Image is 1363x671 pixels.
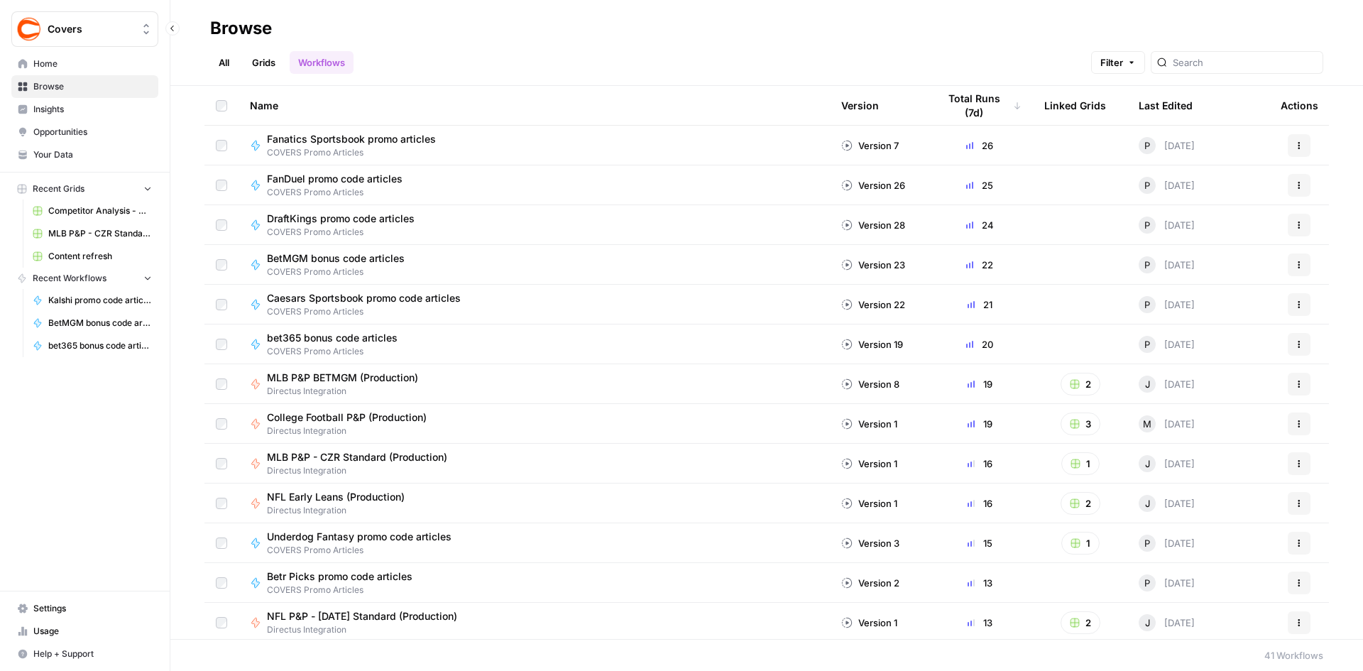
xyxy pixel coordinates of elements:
[841,138,899,153] div: Version 7
[11,268,158,289] button: Recent Workflows
[1139,86,1193,125] div: Last Edited
[1144,138,1150,153] span: P
[250,609,819,636] a: NFL P&P - [DATE] Standard (Production)Directus Integration
[841,536,899,550] div: Version 3
[1061,413,1100,435] button: 3
[938,138,1022,153] div: 26
[250,331,819,358] a: bet365 bonus code articlesCOVERS Promo Articles
[1061,532,1100,555] button: 1
[1061,373,1100,395] button: 2
[938,298,1022,312] div: 21
[16,16,42,42] img: Covers Logo
[1144,536,1150,550] span: P
[267,331,398,345] span: bet365 bonus code articles
[1144,298,1150,312] span: P
[1281,86,1318,125] div: Actions
[33,80,152,93] span: Browse
[267,410,427,425] span: College Football P&P (Production)
[267,132,436,146] span: Fanatics Sportsbook promo articles
[841,576,899,590] div: Version 2
[267,172,403,186] span: FanDuel promo code articles
[938,218,1022,232] div: 24
[250,450,819,477] a: MLB P&P - CZR Standard (Production)Directus Integration
[250,530,819,557] a: Underdog Fantasy promo code articlesCOVERS Promo Articles
[48,204,152,217] span: Competitor Analysis - URL Specific Grid
[267,385,429,398] span: Directus Integration
[841,86,879,125] div: Version
[841,178,905,192] div: Version 26
[290,51,354,74] a: Workflows
[26,200,158,222] a: Competitor Analysis - URL Specific Grid
[250,212,819,239] a: DraftKings promo code articlesCOVERS Promo Articles
[250,86,819,125] div: Name
[11,98,158,121] a: Insights
[841,298,905,312] div: Version 22
[267,266,416,278] span: COVERS Promo Articles
[250,251,819,278] a: BetMGM bonus code articlesCOVERS Promo Articles
[33,182,84,195] span: Recent Grids
[26,312,158,334] a: BetMGM bonus code articles
[250,132,819,159] a: Fanatics Sportsbook promo articlesCOVERS Promo Articles
[938,86,1022,125] div: Total Runs (7d)
[1264,648,1323,662] div: 41 Workflows
[26,222,158,245] a: MLB P&P - CZR Standard (Production) Grid
[26,289,158,312] a: Kalshi promo code articles
[1061,452,1100,475] button: 1
[267,530,451,544] span: Underdog Fantasy promo code articles
[1139,256,1195,273] div: [DATE]
[938,377,1022,391] div: 19
[33,103,152,116] span: Insights
[1061,492,1100,515] button: 2
[267,212,415,226] span: DraftKings promo code articles
[48,227,152,240] span: MLB P&P - CZR Standard (Production) Grid
[267,504,416,517] span: Directus Integration
[267,251,405,266] span: BetMGM bonus code articles
[210,51,238,74] a: All
[841,496,897,511] div: Version 1
[33,272,106,285] span: Recent Workflows
[267,425,438,437] span: Directus Integration
[1139,376,1195,393] div: [DATE]
[938,417,1022,431] div: 19
[33,625,152,638] span: Usage
[48,294,152,307] span: Kalshi promo code articles
[938,616,1022,630] div: 13
[938,178,1022,192] div: 25
[250,569,819,596] a: Betr Picks promo code articlesCOVERS Promo Articles
[33,58,152,70] span: Home
[11,53,158,75] a: Home
[26,334,158,357] a: bet365 bonus code articles
[267,623,469,636] span: Directus Integration
[841,258,905,272] div: Version 23
[267,450,447,464] span: MLB P&P - CZR Standard (Production)
[1139,574,1195,591] div: [DATE]
[33,602,152,615] span: Settings
[11,620,158,643] a: Usage
[250,371,819,398] a: MLB P&P BETMGM (Production)Directus Integration
[267,490,405,504] span: NFL Early Leans (Production)
[1144,218,1150,232] span: P
[267,226,426,239] span: COVERS Promo Articles
[1173,55,1317,70] input: Search
[33,126,152,138] span: Opportunities
[1139,455,1195,472] div: [DATE]
[1139,336,1195,353] div: [DATE]
[11,121,158,143] a: Opportunities
[11,643,158,665] button: Help + Support
[841,417,897,431] div: Version 1
[11,178,158,200] button: Recent Grids
[841,218,905,232] div: Version 28
[1144,576,1150,590] span: P
[267,305,472,318] span: COVERS Promo Articles
[938,337,1022,351] div: 20
[1139,415,1195,432] div: [DATE]
[1145,457,1150,471] span: J
[841,337,903,351] div: Version 19
[938,536,1022,550] div: 15
[33,648,152,660] span: Help + Support
[267,186,414,199] span: COVERS Promo Articles
[1144,178,1150,192] span: P
[938,496,1022,511] div: 16
[33,148,152,161] span: Your Data
[267,371,418,385] span: MLB P&P BETMGM (Production)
